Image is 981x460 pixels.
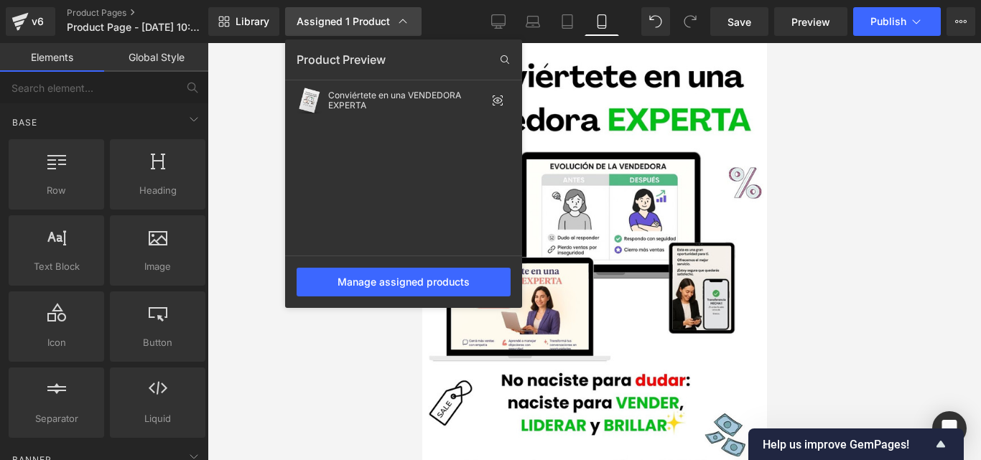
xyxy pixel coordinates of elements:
span: Base [11,116,39,129]
span: Publish [870,16,906,27]
a: Mobile [585,7,619,36]
span: Heading [114,183,201,198]
button: Undo [641,7,670,36]
a: Tablet [550,7,585,36]
span: Liquid [114,411,201,426]
button: Redo [676,7,705,36]
span: Row [13,183,100,198]
div: Manage assigned products [297,268,511,296]
div: v6 [29,12,47,31]
a: New Library [208,7,279,36]
button: Show survey - Help us improve GemPages! [763,436,949,453]
a: Preview [774,7,847,36]
span: Product Page - [DATE] 10:50:36 [67,22,205,33]
span: Save [727,14,751,29]
button: Publish [853,7,941,36]
a: Laptop [516,7,550,36]
span: Help us improve GemPages! [763,438,932,451]
div: Assigned 1 Product [297,14,410,29]
button: More [947,7,975,36]
span: Icon [13,335,100,350]
a: v6 [6,7,55,36]
div: Open Intercom Messenger [932,411,967,446]
a: Global Style [104,43,208,72]
div: Product Preview [285,48,522,71]
div: Conviértete en una VENDEDORA EXPERTA [328,90,486,111]
span: Separator [13,411,100,426]
a: Desktop [481,7,516,36]
span: Text Block [13,259,100,274]
span: Library [236,15,269,28]
span: Button [114,335,201,350]
span: Image [114,259,201,274]
a: Product Pages [67,7,232,19]
span: Preview [791,14,830,29]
